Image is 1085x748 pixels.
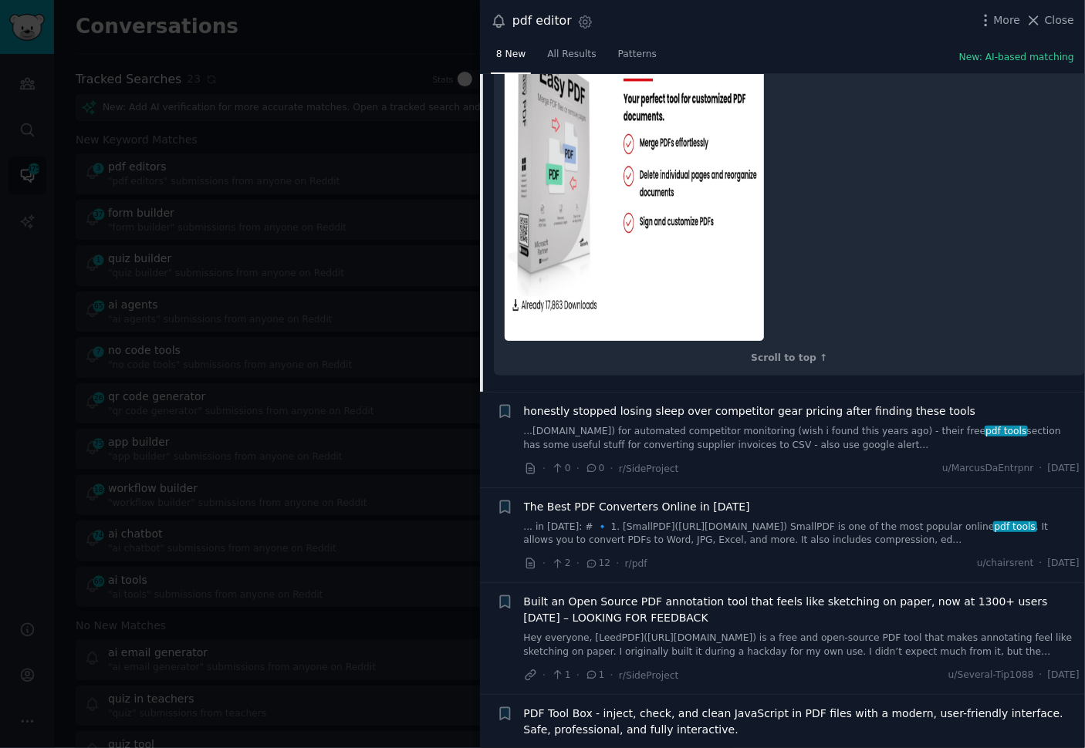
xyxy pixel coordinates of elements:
[524,425,1080,452] a: ...[DOMAIN_NAME]) for automated competitor monitoring (wish i found this years ago) - their freep...
[610,667,613,683] span: ·
[551,669,570,682] span: 1
[1039,462,1043,476] span: ·
[524,594,1080,626] a: Built an Open Source PDF annotation tool that feels like sketching on paper, now at 1300+ users [...
[613,42,662,74] a: Patterns
[585,669,604,682] span: 1
[619,670,679,681] span: r/SideProject
[505,352,1074,366] div: Scroll to top ↑
[542,460,546,477] span: ·
[942,462,1033,476] span: u/MarcusDaEntrpnr
[524,706,1080,738] a: PDF Tool Box - inject, check, and clean JavaScript in PDF files with a modern, user-friendly inte...
[993,521,1037,532] span: pdf tools
[1048,462,1080,476] span: [DATE]
[585,557,610,571] span: 12
[994,12,1021,29] span: More
[1026,12,1074,29] button: Close
[576,555,580,571] span: ·
[585,462,604,476] span: 0
[496,48,526,62] span: 8 New
[618,48,657,62] span: Patterns
[978,12,1021,29] button: More
[524,403,976,419] a: honestly stopped losing sleep over competitor gear pricing after finding these tools
[551,462,570,476] span: 0
[491,42,531,74] a: 8 New
[625,558,647,569] span: r/pdf
[512,12,572,31] div: pdf editor
[524,521,1080,548] a: ... in [DATE]: # 🔹 1. [SmallPDF]([URL][DOMAIN_NAME]) SmallPDF is one of the most popular onlinepd...
[542,42,601,74] a: All Results
[542,555,546,571] span: ·
[524,632,1080,659] a: Hey everyone, [LeedPDF]([URL][DOMAIN_NAME]) is a free and open-source PDF tool that makes annotat...
[576,667,580,683] span: ·
[977,557,1034,571] span: u/chairsrent
[1039,557,1043,571] span: ·
[1048,557,1080,571] span: [DATE]
[576,460,580,477] span: ·
[524,499,750,515] a: The Best PDF Converters Online in [DATE]
[948,669,1034,682] span: u/Several-Tip1088
[1048,669,1080,682] span: [DATE]
[547,48,596,62] span: All Results
[959,51,1074,65] button: New: AI-based matching
[1045,12,1074,29] span: Close
[1039,669,1043,682] span: ·
[610,460,613,477] span: ·
[616,555,619,571] span: ·
[551,557,570,571] span: 2
[542,667,546,683] span: ·
[985,426,1029,436] span: pdf tools
[619,463,679,474] span: r/SideProject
